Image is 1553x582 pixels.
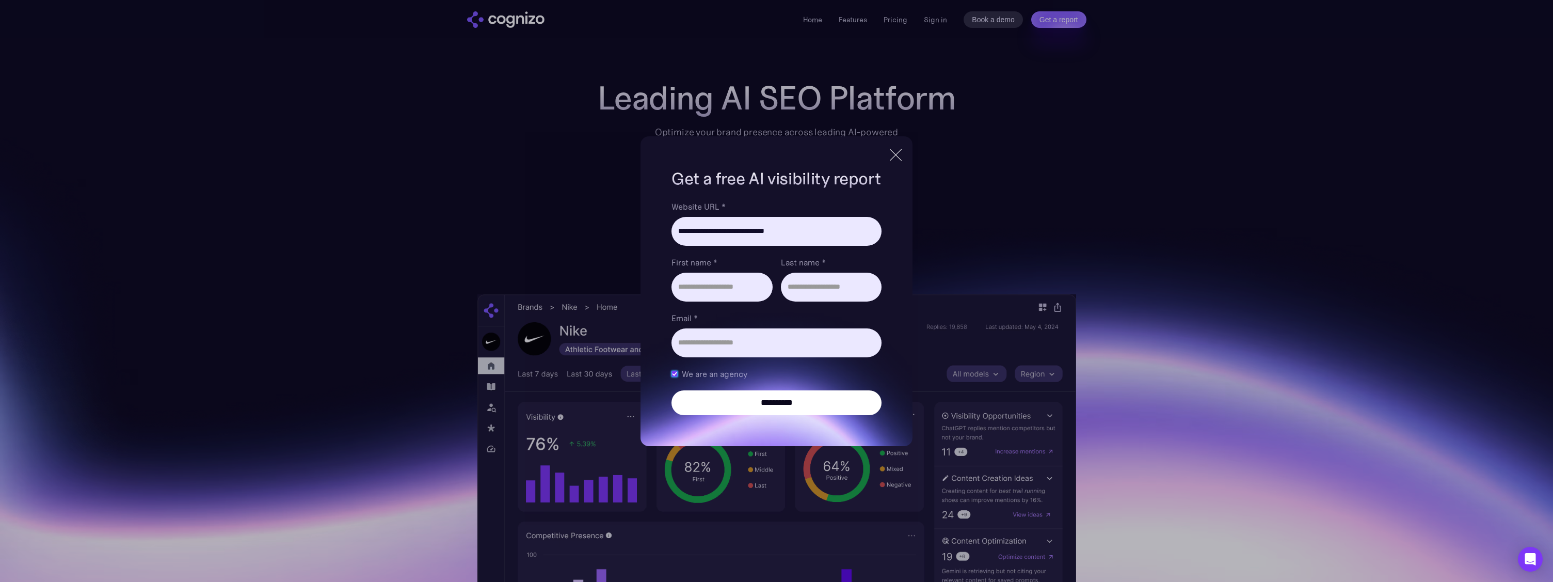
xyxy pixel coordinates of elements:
label: Last name * [781,256,882,269]
div: Open Intercom Messenger [1518,547,1543,572]
label: Email * [671,312,881,324]
label: First name * [671,256,772,269]
form: Brand Report Form [671,200,881,415]
h1: Get a free AI visibility report [671,167,881,190]
span: We are an agency [682,368,747,380]
label: Website URL * [671,200,881,213]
